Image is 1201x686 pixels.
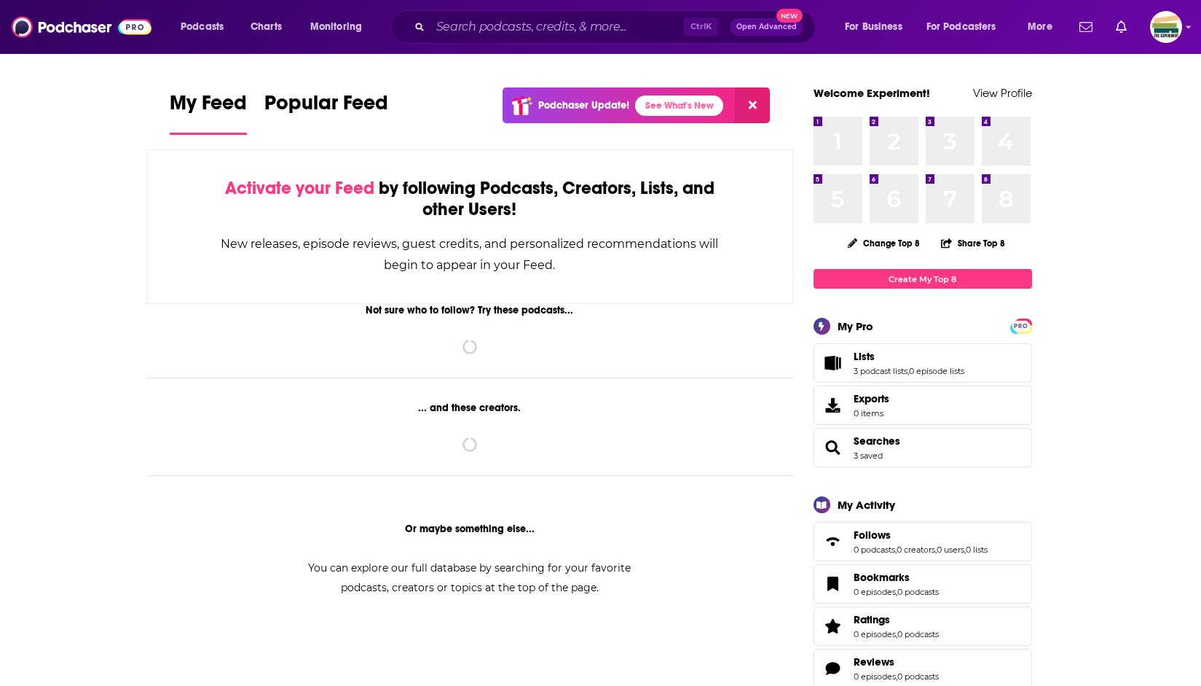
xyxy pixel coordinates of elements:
span: Ratings [854,613,890,626]
a: Bookmarks [819,574,848,594]
a: Show notifications dropdown [1074,15,1098,39]
a: 0 creators [897,545,935,555]
button: Share Top 8 [940,229,1006,257]
img: Podchaser - Follow, Share and Rate Podcasts [12,13,151,41]
span: Activate your Feed [225,177,374,199]
span: Searches [814,428,1032,467]
span: Charts [251,17,282,37]
a: Welcome Experiment! [814,86,930,100]
span: 0 items [854,408,889,418]
a: Exports [814,386,1032,425]
span: Podcasts [181,17,224,37]
a: Reviews [819,658,848,679]
button: Show profile menu [1150,11,1182,43]
span: , [964,545,966,555]
div: My Pro [838,319,873,333]
a: 3 podcast lists [854,366,907,376]
a: Searches [819,437,848,458]
span: , [907,366,909,376]
div: You can explore our full database by searching for your favorite podcasts, creators or topics at ... [291,558,649,598]
span: New [776,9,803,23]
span: Exports [854,392,889,405]
a: View Profile [973,86,1032,100]
span: Popular Feed [264,90,388,124]
span: Exports [819,395,848,416]
span: , [896,587,897,597]
span: My Feed [170,90,247,124]
img: User Profile [1150,11,1182,43]
a: 0 episodes [854,587,896,597]
a: Create My Top 8 [814,269,1032,289]
a: 0 lists [966,545,988,555]
div: New releases, episode reviews, guest credits, and personalized recommendations will begin to appe... [220,233,720,276]
span: Ratings [814,607,1032,646]
span: Bookmarks [854,571,910,584]
a: Searches [854,434,900,448]
a: 0 episodes [854,671,896,682]
a: 3 saved [854,451,883,461]
div: Search podcasts, credits, & more... [404,10,830,44]
span: Monitoring [310,17,362,37]
button: Change Top 8 [839,234,929,252]
span: More [1028,17,1052,37]
div: by following Podcasts, Creators, Lists, and other Users! [220,178,720,220]
a: Charts [241,15,291,39]
span: Follows [854,529,891,542]
a: Bookmarks [854,571,939,584]
a: Lists [819,353,848,373]
a: My Feed [170,90,247,135]
span: Bookmarks [814,564,1032,604]
a: Show notifications dropdown [1110,15,1133,39]
span: Ctrl K [684,17,718,36]
div: Not sure who to follow? Try these podcasts... [146,304,794,316]
div: Or maybe something else... [146,523,794,535]
span: , [935,545,937,555]
span: Lists [854,350,875,363]
span: Logged in as ExperimentPublicist [1150,11,1182,43]
a: 0 episodes [854,629,896,639]
button: open menu [1017,15,1071,39]
span: Lists [814,343,1032,383]
a: 0 podcasts [897,629,939,639]
span: , [896,671,897,682]
a: 0 episode lists [909,366,964,376]
span: For Business [845,17,902,37]
button: open menu [835,15,921,39]
button: open menu [170,15,243,39]
span: Follows [814,522,1032,561]
a: Follows [854,529,988,542]
div: My Activity [838,498,895,512]
input: Search podcasts, credits, & more... [430,15,684,39]
span: PRO [1012,321,1030,332]
a: 0 users [937,545,964,555]
div: ... and these creators. [146,402,794,414]
a: See What's New [635,96,723,116]
a: Popular Feed [264,90,388,135]
a: Reviews [854,655,939,669]
span: , [895,545,897,555]
a: Ratings [819,616,848,636]
a: Ratings [854,613,939,626]
span: For Podcasters [926,17,996,37]
a: 0 podcasts [897,587,939,597]
button: Open AdvancedNew [730,18,803,36]
a: 0 podcasts [897,671,939,682]
button: open menu [300,15,381,39]
span: , [896,629,897,639]
span: Open Advanced [736,23,797,31]
span: Reviews [854,655,894,669]
button: open menu [917,15,1017,39]
a: 0 podcasts [854,545,895,555]
a: PRO [1012,320,1030,331]
p: Podchaser Update! [538,99,629,112]
a: Lists [854,350,964,363]
a: Follows [819,531,848,552]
